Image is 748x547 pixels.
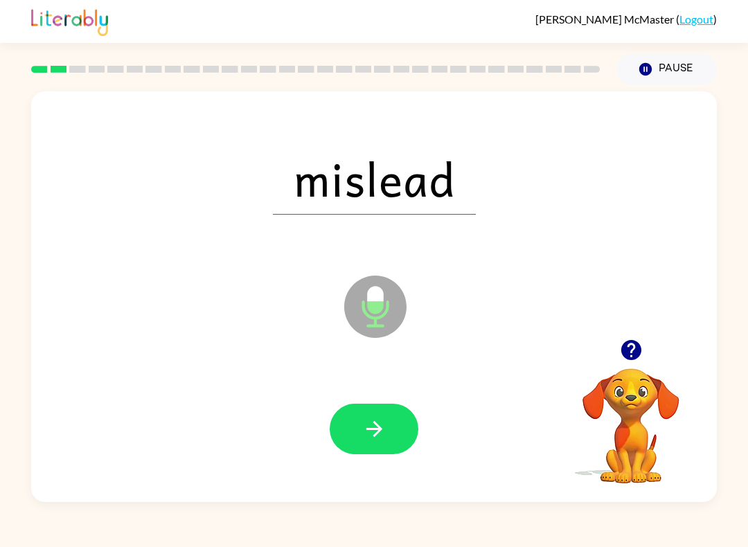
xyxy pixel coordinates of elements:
[31,6,108,36] img: Literably
[616,53,717,85] button: Pause
[535,12,717,26] div: ( )
[273,143,476,215] span: mislead
[679,12,713,26] a: Logout
[535,12,676,26] span: [PERSON_NAME] McMaster
[562,347,700,485] video: Your browser must support playing .mp4 files to use Literably. Please try using another browser.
